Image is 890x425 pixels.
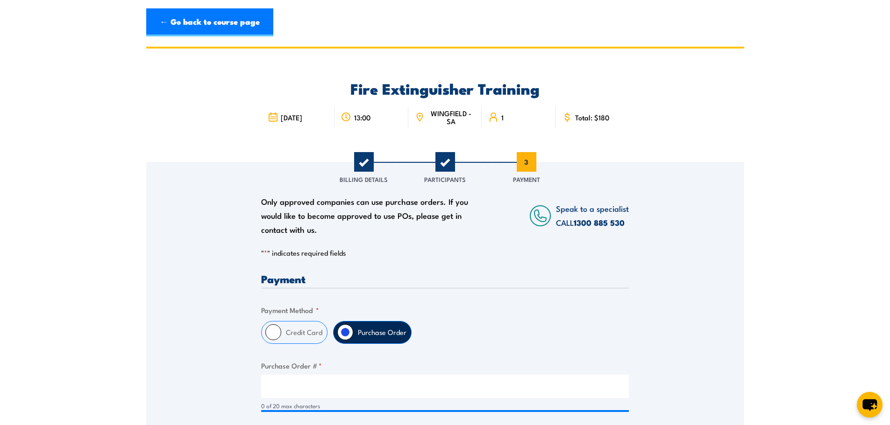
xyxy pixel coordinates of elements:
legend: Payment Method [261,305,319,315]
span: [DATE] [281,113,302,121]
span: 1 [501,113,504,121]
label: Credit Card [281,321,327,343]
button: chat-button [857,392,883,418]
span: WINGFIELD - SA [427,109,475,125]
span: 1 [354,152,374,172]
a: ← Go back to course page [146,8,273,36]
span: 2 [435,152,455,172]
span: Total: $180 [575,113,609,121]
h3: Payment [261,273,629,284]
span: 3 [517,152,536,172]
div: Only approved companies can use purchase orders. If you would like to become approved to use POs,... [261,195,473,237]
p: " " indicates required fields [261,248,629,258]
span: Payment [513,174,540,184]
div: 0 of 20 max characters [261,402,629,411]
span: Speak to a specialist CALL [556,202,629,228]
span: Participants [424,174,466,184]
span: Billing Details [340,174,388,184]
a: 1300 885 530 [574,216,625,229]
label: Purchase Order [353,321,411,343]
span: 13:00 [354,113,370,121]
h2: Fire Extinguisher Training [261,82,629,95]
label: Purchase Order # [261,360,629,371]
